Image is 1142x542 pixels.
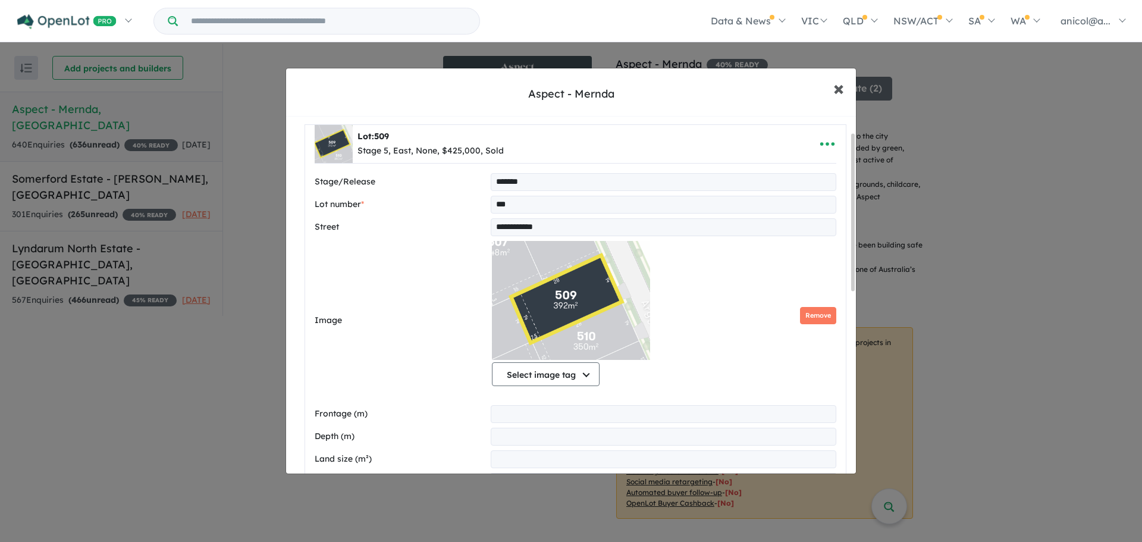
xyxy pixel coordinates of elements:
[492,241,651,360] img: Aspect - Mernda - Lot 509
[357,131,389,142] b: Lot:
[315,125,353,163] img: Aspect%20-%20Mernda%20-%20Lot%20509___1752628157.jpg
[180,8,477,34] input: Try estate name, suburb, builder or developer
[315,175,486,189] label: Stage/Release
[315,452,486,466] label: Land size (m²)
[17,14,117,29] img: Openlot PRO Logo White
[357,144,504,158] div: Stage 5, East, None, $425,000, Sold
[492,362,600,386] button: Select image tag
[528,86,614,102] div: Aspect - Mernda
[315,314,487,328] label: Image
[315,198,486,212] label: Lot number
[833,75,844,101] span: ×
[315,220,486,234] label: Street
[1061,15,1110,27] span: anicol@a...
[800,307,836,324] button: Remove
[315,407,486,421] label: Frontage (m)
[315,474,486,488] label: Orientation
[315,430,486,444] label: Depth (m)
[374,131,389,142] span: 509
